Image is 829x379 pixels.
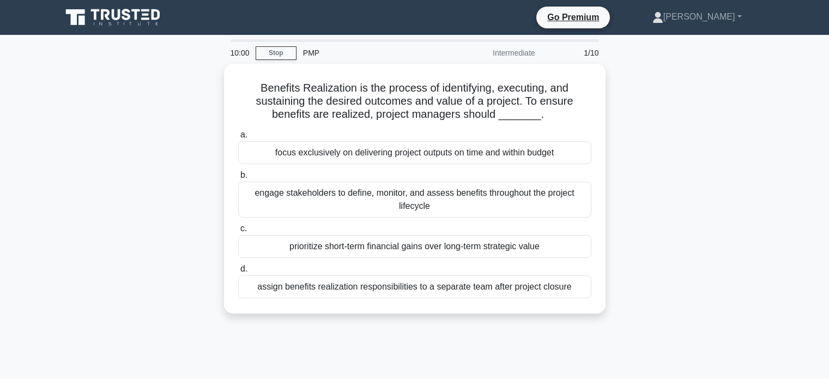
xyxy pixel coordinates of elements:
span: d. [240,264,247,273]
span: a. [240,130,247,139]
div: Intermediate [446,42,542,64]
div: assign benefits realization responsibilities to a separate team after project closure [238,275,591,298]
div: 10:00 [224,42,256,64]
a: [PERSON_NAME] [626,6,768,28]
div: PMP [296,42,446,64]
a: Go Premium [541,10,606,24]
span: c. [240,224,247,233]
div: focus exclusively on delivering project outputs on time and within budget [238,141,591,164]
a: Stop [256,46,296,60]
div: prioritize short-term financial gains over long-term strategic value [238,235,591,258]
h5: Benefits Realization is the process of identifying, executing, and sustaining the desired outcome... [237,81,592,122]
span: b. [240,170,247,179]
div: 1/10 [542,42,606,64]
div: engage stakeholders to define, monitor, and assess benefits throughout the project lifecycle [238,182,591,218]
